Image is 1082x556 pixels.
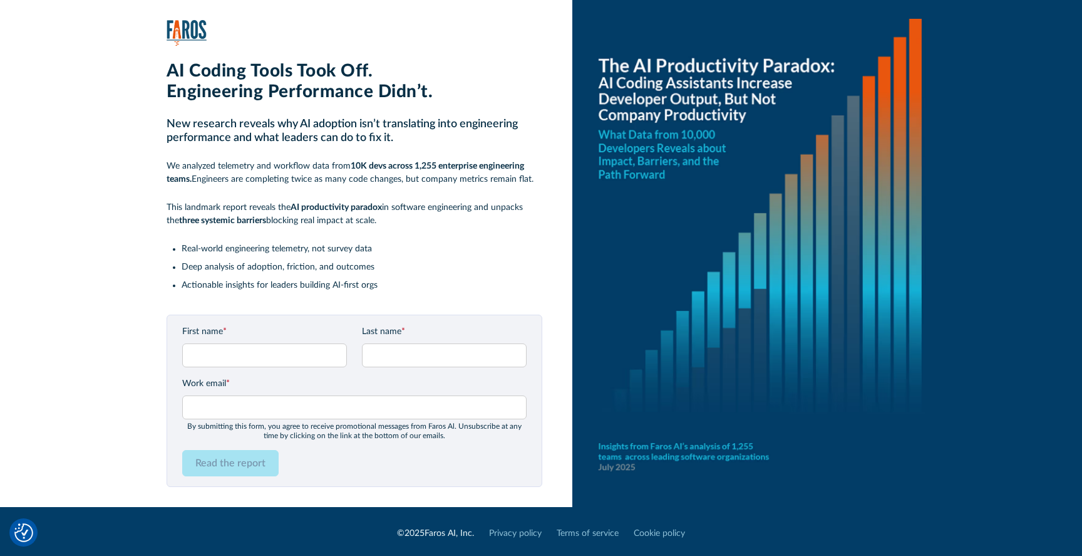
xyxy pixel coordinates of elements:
div: By submitting this form, you agree to receive promotional messages from Faros Al. Unsubscribe at ... [182,422,527,440]
strong: 10K devs across 1,255 enterprise engineering teams. [167,162,524,184]
img: Faros Logo [167,20,207,46]
input: Read the report [182,450,279,476]
button: Cookie Settings [14,523,33,542]
h1: Engineering Performance Didn’t. [167,81,542,103]
strong: AI productivity paradox [291,203,382,212]
li: Deep analysis of adoption, friction, and outcomes [182,261,542,274]
li: Actionable insights for leaders building AI-first orgs [182,279,542,292]
span: 2025 [404,529,425,538]
div: © Faros AI, Inc. [397,527,474,540]
img: Revisit consent button [14,523,33,542]
label: Last name [362,325,527,338]
p: This landmark report reveals the in software engineering and unpacks the blocking real impact at ... [167,201,542,228]
label: Work email [182,377,527,391]
a: Cookie policy [634,527,685,540]
strong: three systemic barriers [179,216,266,225]
label: First name [182,325,347,338]
h2: New research reveals why AI adoption isn’t translating into engineering performance and what lead... [167,118,542,145]
h1: AI Coding Tools Took Off. [167,61,542,82]
li: Real-world engineering telemetry, not survey data [182,243,542,256]
p: We analyzed telemetry and workflow data from Engineers are completing twice as many code changes,... [167,160,542,186]
a: Privacy policy [489,527,542,540]
a: Terms of service [557,527,619,540]
form: Email Form [182,325,527,476]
